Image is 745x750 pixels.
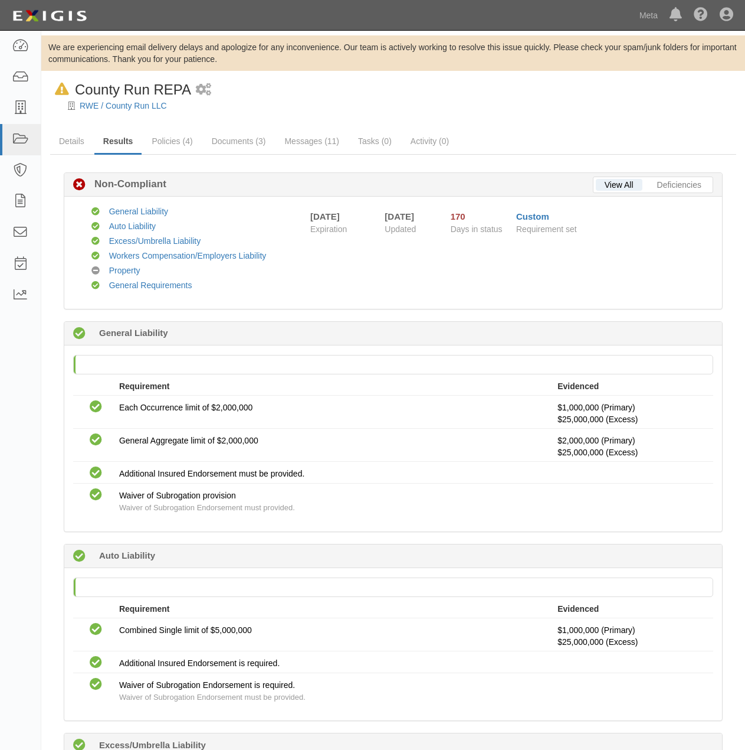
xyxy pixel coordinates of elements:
[90,467,102,480] i: Compliant
[385,210,432,223] div: [DATE]
[119,693,306,702] span: Waiver of Subrogation Endorsement must be provided.
[119,625,252,635] span: Combined Single limit of $5,000,000
[516,211,549,221] a: Custom
[451,210,507,223] div: Since 03/18/2025
[557,624,704,648] p: $1,000,000 (Primary)
[73,179,86,191] i: Non-Compliant
[119,491,236,500] span: Waiver of Subrogation provision
[99,327,168,339] b: General Liability
[119,658,280,668] span: Additional Insured Endorsement is required.
[109,281,192,290] a: General Requirements
[119,680,295,690] span: Waiver of Subrogation Endorsement is required.
[557,402,704,425] p: $1,000,000 (Primary)
[634,4,664,27] a: Meta
[557,448,638,457] span: Policy #AUC863228202 Insurer: Federal Insurance Company
[109,266,140,275] a: Property
[119,503,295,512] span: Waiver of Subrogation Endorsement must provided.
[75,81,191,97] span: County Run REPA
[91,252,100,260] i: Compliant
[91,223,100,231] i: Compliant
[50,129,93,153] a: Details
[109,207,168,216] a: General Liability
[91,267,100,275] i: No Coverage
[90,679,102,691] i: Compliant
[90,434,102,446] i: Compliant
[349,129,401,153] a: Tasks (0)
[119,469,304,478] span: Additional Insured Endorsement must be provided.
[119,381,170,391] strong: Requirement
[9,5,90,27] img: logo-5460c22ac91f19d4615b14bd174203de0afe785f0fc80cf4dbbc73dc1793850b.png
[119,436,258,445] span: General Aggregate limit of $2,000,000
[41,41,745,65] div: We are experiencing email delivery delays and apologize for any inconvenience. Our team is active...
[90,624,102,636] i: Compliant
[94,129,142,155] a: Results
[203,129,275,153] a: Documents (3)
[310,223,376,235] span: Expiration
[451,224,503,234] span: Days in status
[402,129,458,153] a: Activity (0)
[557,415,638,424] span: Policy #AUC863228202 Insurer: Federal Insurance Company
[516,224,577,234] span: Requirement set
[55,83,69,96] i: In Default since 04/15/2025
[73,328,86,340] i: Compliant 170 days (since 03/18/2025)
[648,179,710,191] a: Deficiencies
[694,8,708,22] i: Help Center - Complianz
[99,549,155,562] b: Auto Liability
[275,129,348,153] a: Messages (11)
[119,604,170,614] strong: Requirement
[557,381,599,391] strong: Evidenced
[91,237,100,246] i: Compliant
[91,208,100,216] i: Compliant
[109,236,201,246] a: Excess/Umbrella Liability
[90,489,102,501] i: Compliant
[90,657,102,669] i: Compliant
[557,604,599,614] strong: Evidenced
[557,435,704,458] p: $2,000,000 (Primary)
[80,101,167,110] a: RWE / County Run LLC
[385,224,416,234] span: Updated
[596,179,642,191] a: View All
[91,282,100,290] i: Compliant
[109,221,156,231] a: Auto Liability
[109,251,267,260] a: Workers Compensation/Employers Liability
[86,177,166,191] b: Non-Compliant
[557,637,638,647] span: Policy #AUC863228202 Insurer: Federal Insurance Company
[196,84,211,96] i: 1 scheduled workflow
[310,210,340,223] div: [DATE]
[143,129,201,153] a: Policies (4)
[73,550,86,563] i: Compliant 170 days (since 03/18/2025)
[119,403,252,412] span: Each Occurrence limit of $2,000,000
[90,401,102,413] i: Compliant
[50,80,191,100] div: County Run REPA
